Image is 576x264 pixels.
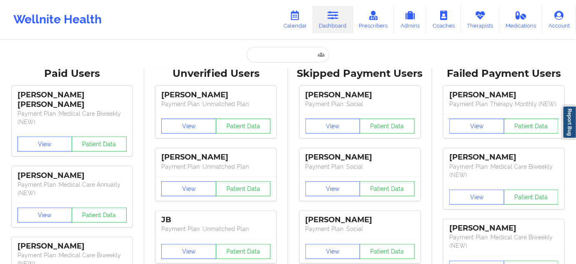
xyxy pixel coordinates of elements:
button: View [18,137,73,152]
a: Calendar [277,6,313,33]
p: Payment Plan : Medical Care Biweekly (NEW) [18,109,127,126]
button: Patient Data [504,119,559,134]
div: [PERSON_NAME] [449,152,558,162]
p: Payment Plan : Medical Care Annually (NEW) [18,180,127,197]
a: Account [542,6,576,33]
p: Payment Plan : Therapy Monthly (NEW) [449,100,558,108]
p: Payment Plan : Unmatched Plan [161,162,270,171]
button: View [161,244,216,259]
div: [PERSON_NAME] [306,152,415,162]
a: Coaches [426,6,461,33]
button: View [449,190,504,205]
button: View [306,244,361,259]
a: Report Bug [563,106,576,139]
p: Payment Plan : Medical Care Biweekly (NEW) [449,162,558,179]
button: Patient Data [504,190,559,205]
a: Prescribers [353,6,394,33]
div: [PERSON_NAME] [161,152,270,162]
p: Payment Plan : Unmatched Plan [161,100,270,108]
p: Payment Plan : Social [306,162,415,171]
button: View [306,119,361,134]
a: Medications [500,6,543,33]
p: Payment Plan : Social [306,225,415,233]
button: Patient Data [72,208,127,223]
div: [PERSON_NAME] [306,90,415,100]
button: Patient Data [216,181,271,196]
button: Patient Data [216,244,271,259]
button: View [306,181,361,196]
div: Paid Users [6,67,138,80]
button: View [18,208,73,223]
p: Payment Plan : Unmatched Plan [161,225,270,233]
button: View [161,119,216,134]
a: Dashboard [313,6,353,33]
button: Patient Data [72,137,127,152]
a: Therapists [461,6,500,33]
button: Patient Data [360,119,415,134]
button: View [161,181,216,196]
button: View [449,119,504,134]
div: Failed Payment Users [438,67,571,80]
div: [PERSON_NAME] [161,90,270,100]
div: [PERSON_NAME] [449,223,558,233]
div: [PERSON_NAME] [PERSON_NAME] [18,90,127,109]
div: Skipped Payment Users [294,67,426,80]
div: [PERSON_NAME] [449,90,558,100]
div: [PERSON_NAME] [18,241,127,251]
button: Patient Data [360,181,415,196]
div: Unverified Users [150,67,283,80]
a: Admins [394,6,426,33]
div: [PERSON_NAME] [306,215,415,225]
button: Patient Data [360,244,415,259]
button: Patient Data [216,119,271,134]
p: Payment Plan : Social [306,100,415,108]
div: JB [161,215,270,225]
div: [PERSON_NAME] [18,171,127,180]
p: Payment Plan : Medical Care Biweekly (NEW) [449,233,558,250]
